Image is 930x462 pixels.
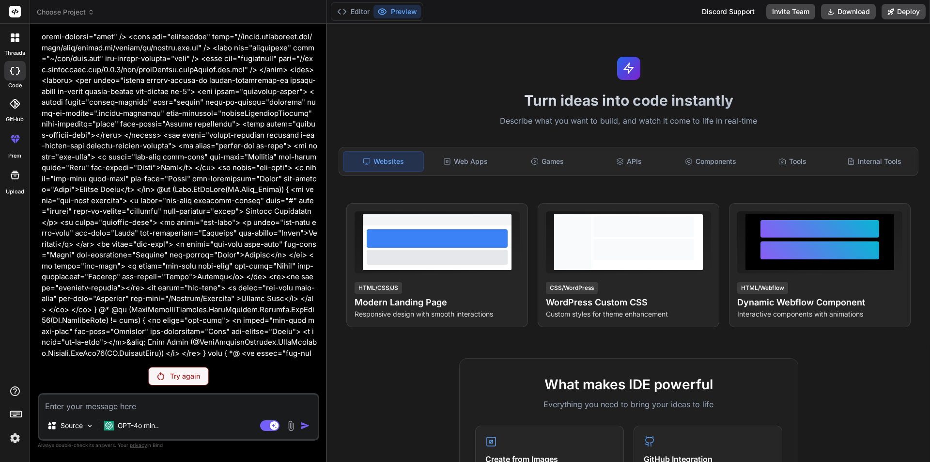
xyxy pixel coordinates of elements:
[475,398,782,410] p: Everything you need to bring your ideas to life
[737,282,788,294] div: HTML/Webflow
[737,296,902,309] h4: Dynamic Webflow Component
[4,49,25,57] label: threads
[355,282,402,294] div: HTML/CSS/JS
[6,115,24,124] label: GitHub
[589,151,669,172] div: APIs
[355,296,520,309] h4: Modern Landing Page
[343,151,424,172] div: Websites
[546,309,711,319] p: Custom styles for theme enhancement
[118,421,159,430] p: GPT-4o min..
[86,422,94,430] img: Pick Models
[355,309,520,319] p: Responsive design with smooth interactions
[38,441,319,450] p: Always double-check its answers. Your in Bind
[821,4,876,19] button: Download
[475,374,782,395] h2: What makes IDE powerful
[7,430,23,446] img: settings
[333,5,373,18] button: Editor
[285,420,296,431] img: attachment
[373,5,421,18] button: Preview
[753,151,833,172] div: Tools
[37,7,94,17] span: Choose Project
[546,282,598,294] div: CSS/WordPress
[882,4,926,19] button: Deploy
[130,442,147,448] span: privacy
[696,4,760,19] div: Discord Support
[426,151,506,172] div: Web Apps
[508,151,588,172] div: Games
[8,152,21,160] label: prem
[333,115,924,127] p: Describe what you want to build, and watch it come to life in real-time
[157,372,164,380] img: Retry
[61,421,83,430] p: Source
[766,4,815,19] button: Invite Team
[834,151,914,172] div: Internal Tools
[300,421,310,430] img: icon
[546,296,711,309] h4: WordPress Custom CSS
[333,92,924,109] h1: Turn ideas into code instantly
[170,371,200,381] p: Try again
[8,81,22,90] label: code
[737,309,902,319] p: Interactive components with animations
[671,151,751,172] div: Components
[104,421,114,430] img: GPT-4o mini
[6,188,24,196] label: Upload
